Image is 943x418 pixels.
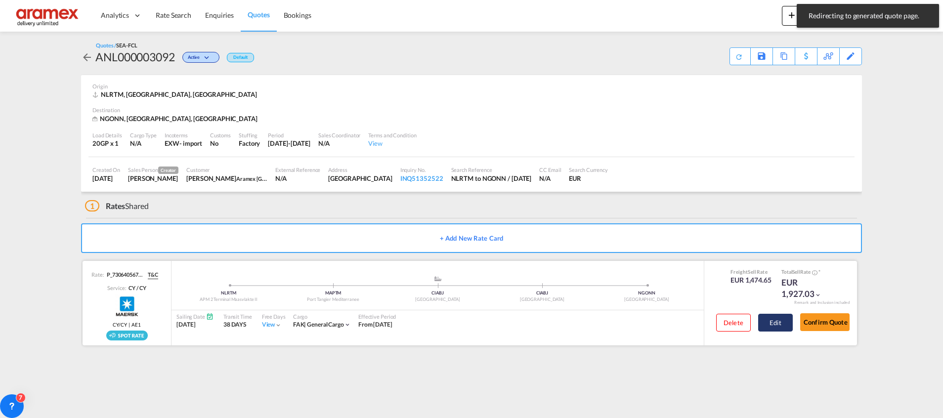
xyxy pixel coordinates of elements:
div: Cargo [293,313,351,320]
div: NLRTM [176,290,281,296]
div: Rollable available [106,331,148,340]
div: EUR 1,927.03 [781,277,831,300]
div: EUR [569,174,608,183]
div: [GEOGRAPHIC_DATA] [490,296,594,303]
div: - import [179,139,202,148]
div: CIABJ [386,290,490,296]
div: Save As Template [751,48,772,65]
div: Shared [85,201,149,211]
div: APM 2 Terminal Maasvlakte II [176,296,281,303]
div: Janice Camporaso [128,174,178,183]
div: [DATE] [176,321,214,329]
md-icon: Schedules Available [206,313,214,320]
div: Factory Stuffing [239,139,260,148]
div: N/A [275,174,320,183]
div: 4 Sep 2025 [268,139,310,148]
span: Analytics [101,10,129,20]
div: general cargo [293,321,344,329]
div: Inquiry No. [400,166,443,173]
div: Sailing Date [176,313,214,320]
div: Free Days [262,313,286,320]
span: Redirecting to generated quote page. [806,11,930,21]
span: Creator [158,167,178,174]
div: Stuffing [239,131,260,139]
md-icon: icon-refresh [735,52,743,61]
md-icon: icon-chevron-down [275,322,282,329]
div: Customer [186,166,267,173]
span: T&C [148,271,158,279]
div: Total Rate [781,268,831,276]
div: 20GP x 1 [92,139,122,148]
md-icon: icon-chevron-down [344,321,351,328]
button: Spot Rates are dynamic & can fluctuate with time [811,269,817,276]
div: South Africa [328,174,392,183]
div: Sales Person [128,166,178,174]
div: From 04 Sep 2025 [358,321,392,329]
span: Rate Search [156,11,191,19]
span: Rate: [91,271,104,279]
div: P_7306405671_P01h2cshy [104,271,144,279]
div: EXW [165,139,179,148]
div: Change Status Here [175,49,222,65]
span: 1 [85,200,99,211]
img: Spot_rate_rollable_v2.png [106,331,148,340]
div: Address [328,166,392,173]
div: Quote PDF is not available at this time [735,48,745,61]
div: Remark and Inclusion included [787,300,857,305]
div: Port Tangier Mediterranee [281,296,385,303]
div: MAPTM [281,290,385,296]
span: Aramex [GEOGRAPHIC_DATA] [236,174,310,182]
md-icon: icon-chevron-down [202,55,214,61]
div: Sales Coordinator [318,131,360,139]
div: icon-arrow-left [81,49,95,65]
div: CY / CY [126,284,146,292]
span: NLRTM, [GEOGRAPHIC_DATA], [GEOGRAPHIC_DATA] [101,90,257,98]
div: Search Reference [451,166,532,173]
div: N/A [539,174,561,183]
div: ANL000003092 [95,49,175,65]
div: [GEOGRAPHIC_DATA] [386,296,490,303]
div: 38 DAYS [223,321,252,329]
div: Freight Rate [730,268,772,275]
div: Transit Time [223,313,252,320]
div: CIABJ [490,290,594,296]
div: Default [227,53,254,62]
div: [GEOGRAPHIC_DATA] [595,296,699,303]
div: Anandi van der Poll [186,174,267,183]
button: + Add New Rate Card [81,223,862,253]
span: Subject to Remarks [817,269,820,275]
img: Maersk Spot [115,294,139,319]
span: Rates [106,201,126,210]
md-icon: assets/icons/custom/ship-fill.svg [432,276,444,281]
div: CC Email [539,166,561,173]
div: Period [268,131,310,139]
button: Edit [758,314,793,332]
span: | [304,321,306,328]
md-icon: icon-arrow-left [81,51,93,63]
md-icon: icon-chevron-down [814,292,821,298]
span: SEA-FCL [116,42,137,48]
div: N/A [318,139,360,148]
span: Sell [792,269,800,275]
div: Viewicon-chevron-down [262,321,282,329]
div: View [368,139,416,148]
div: NLRTM to NGONN / 4 Sep 2025 [451,174,532,183]
span: Active [188,54,202,64]
div: Created On [92,166,120,173]
div: No [210,139,231,148]
span: CY/CY [113,321,127,328]
md-icon: icon-plus 400-fg [786,9,798,21]
span: Enquiries [205,11,234,19]
button: icon-plus 400-fgNewicon-chevron-down [782,6,827,26]
div: Change Status Here [182,52,219,63]
div: Quotes /SEA-FCL [96,42,137,49]
button: Delete [716,314,751,332]
span: Sell [748,269,756,275]
span: From [DATE] [358,321,392,328]
span: Quotes [248,10,269,19]
button: Confirm Quote [800,313,850,331]
div: EUR 1,474.65 [730,275,772,285]
span: New [786,11,823,19]
div: INQ51352522 [400,174,443,183]
div: NGONN [595,290,699,296]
